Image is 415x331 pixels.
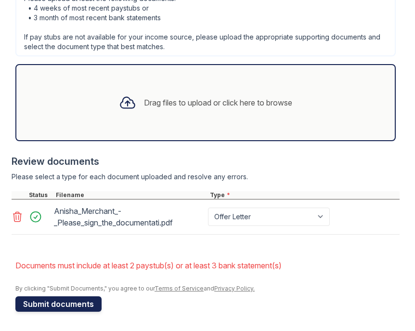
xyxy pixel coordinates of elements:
[15,256,400,275] li: Documents must include at least 2 paystub(s) or at least 3 bank statement(s)
[155,285,204,292] a: Terms of Service
[27,191,54,199] div: Status
[15,285,400,292] div: By clicking "Submit Documents," you agree to our and
[54,191,208,199] div: Filename
[15,296,102,312] button: Submit documents
[54,203,204,230] div: Anisha_Merchant_-_Please_sign_the_documentati.pdf
[12,155,400,168] div: Review documents
[214,285,255,292] a: Privacy Policy.
[208,191,400,199] div: Type
[144,97,292,108] div: Drag files to upload or click here to browse
[12,172,400,182] div: Please select a type for each document uploaded and resolve any errors.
